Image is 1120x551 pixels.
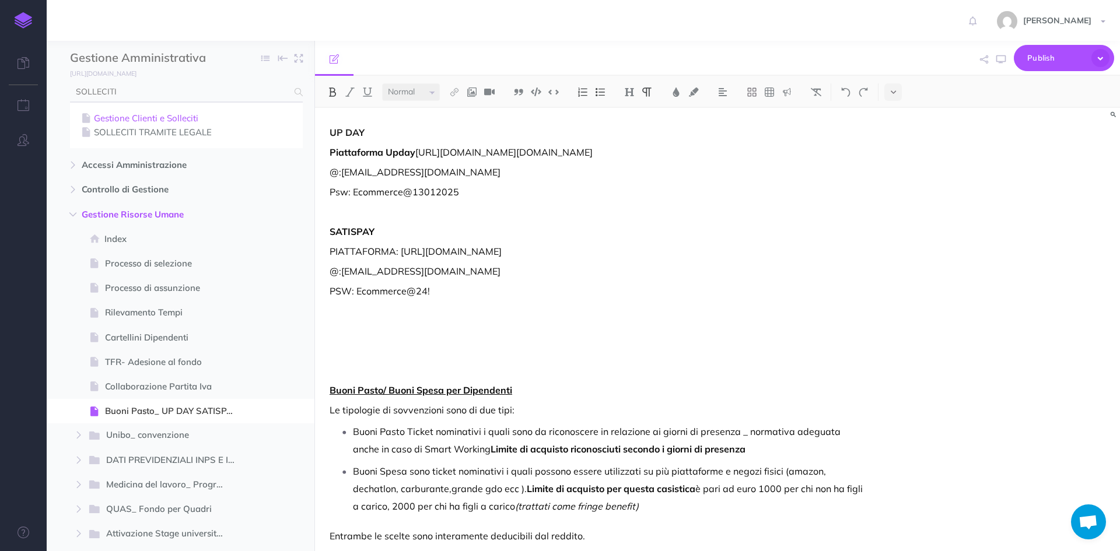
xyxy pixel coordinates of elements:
[330,165,864,179] p: @:[EMAIL_ADDRESS][DOMAIN_NAME]
[105,306,244,320] span: Rilevamento Tempi
[106,502,227,517] span: QUAS_ Fondo per Quadri
[330,284,864,298] p: PSW: Ecommerce@24!
[15,12,32,29] img: logo-mark.svg
[595,87,605,97] img: Unordered list button
[82,158,230,172] span: Accessi Amministrazione
[70,69,136,78] small: [URL][DOMAIN_NAME]
[330,226,374,237] strong: SATISPAY
[330,244,864,258] p: PIATTAFORMA: [URL][DOMAIN_NAME]
[106,453,246,468] span: DATI PREVIDENZIALI INPS E INAIL
[548,87,559,96] img: Inline code button
[353,462,864,515] p: Buoni Spesa sono ticket nominativi i quali possono essere utilizzati su più piattaforme e negozi ...
[82,183,230,196] span: Controllo di Gestione
[106,478,233,493] span: Medicina del lavoro_ Program
[105,380,244,394] span: Collaborazione Partita Iva
[330,145,864,159] p: [URL][DOMAIN_NAME][DOMAIN_NAME]
[330,403,864,417] p: Le tipologie di sovvenzioni sono di due tipi:
[527,483,695,494] strong: Limite di acquisto per questa casistica
[671,87,681,97] img: Text color button
[330,264,864,278] p: @:[EMAIL_ADDRESS][DOMAIN_NAME]
[106,428,227,443] span: Unibo_ convenzione
[624,87,635,97] img: Headings dropdown button
[330,529,864,543] p: Entrambe le scelte sono interamente deducibili dal reddito.
[484,87,495,97] img: Add video button
[105,257,244,271] span: Processo di selezione
[642,87,652,97] img: Paragraph button
[327,87,338,97] img: Bold button
[467,87,477,97] img: Add image button
[997,11,1017,31] img: 773ddf364f97774a49de44848d81cdba.jpg
[82,208,230,222] span: Gestione Risorse Umane
[330,185,864,199] p: Psw: Ecommerce@13012025
[531,87,541,96] img: Code block button
[79,111,294,125] a: Gestione Clienti e Solleciti
[1017,15,1097,26] span: [PERSON_NAME]
[841,87,851,97] img: Undo
[1027,49,1086,67] span: Publish
[330,384,512,396] u: Buoni Pasto/ Buoni Spesa per Dipendenti
[811,87,821,97] img: Clear styles button
[362,87,373,97] img: Underline button
[1071,504,1106,539] a: Aprire la chat
[105,355,244,369] span: TFR- Adesione al fondo
[513,87,524,97] img: Blockquote button
[105,404,244,418] span: Buoni Pasto_ UP DAY SATISPAY
[70,82,288,103] input: Search
[782,87,792,97] img: Callout dropdown menu button
[106,527,237,542] span: Attivazione Stage universitario
[491,443,745,455] strong: Limite di acquisto riconosciuti secondo i giorni di presenza
[330,146,415,158] strong: Piattaforma Upday
[353,423,864,458] p: Buoni Pasto Ticket nominativi i quali sono da riconoscere in relazione ai giorni di presenza _ no...
[515,500,639,512] em: (trattati come fringe benefit)
[47,67,148,79] a: [URL][DOMAIN_NAME]
[70,50,207,67] input: Documentation Name
[577,87,588,97] img: Ordered list button
[79,125,294,139] a: SOLLECITI TRAMITE LEGALE
[858,87,869,97] img: Redo
[717,87,728,97] img: Alignment dropdown menu button
[449,87,460,97] img: Link button
[105,281,244,295] span: Processo di assunzione
[345,87,355,97] img: Italic button
[105,331,244,345] span: Cartellini Dipendenti
[688,87,699,97] img: Text background color button
[330,127,365,138] strong: UP DAY
[764,87,775,97] img: Create table button
[104,232,244,246] span: Index
[1014,45,1114,71] button: Publish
